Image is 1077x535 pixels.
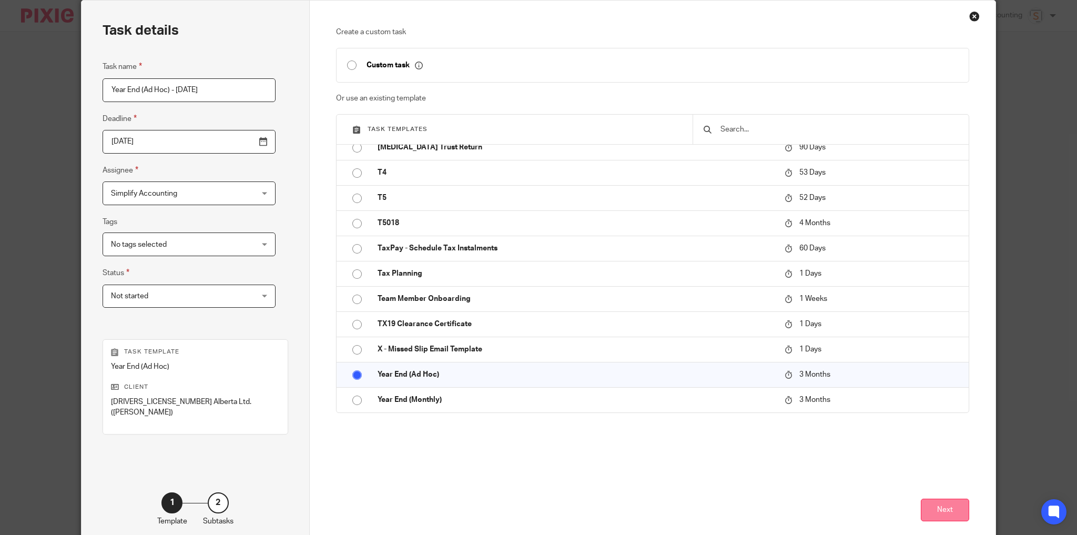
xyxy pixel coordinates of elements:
[111,348,280,356] p: Task template
[378,218,774,228] p: T5018
[378,268,774,279] p: Tax Planning
[378,294,774,304] p: Team Member Onboarding
[969,11,980,22] div: Close this dialog window
[799,295,827,302] span: 1 Weeks
[367,60,423,70] p: Custom task
[921,499,969,521] button: Next
[378,319,774,329] p: TX19 Clearance Certificate
[799,144,826,151] span: 90 Days
[161,492,182,513] div: 1
[378,344,774,355] p: X - Missed Slip Email Template
[103,130,276,154] input: Pick a date
[378,395,774,405] p: Year End (Monthly)
[103,164,138,176] label: Assignee
[799,320,821,328] span: 1 Days
[336,93,969,104] p: Or use an existing template
[111,241,167,248] span: No tags selected
[208,492,229,513] div: 2
[111,292,148,300] span: Not started
[799,397,830,404] span: 3 Months
[799,371,830,378] span: 3 Months
[103,113,137,125] label: Deadline
[378,167,774,178] p: T4
[378,369,774,380] p: Year End (Ad Hoc)
[719,124,958,135] input: Search...
[103,60,142,73] label: Task name
[799,346,821,353] span: 1 Days
[111,361,280,372] p: Year End (Ad Hoc)
[799,245,826,252] span: 60 Days
[368,126,428,132] span: Task templates
[103,267,129,279] label: Status
[203,516,233,527] p: Subtasks
[799,270,821,277] span: 1 Days
[336,27,969,37] p: Create a custom task
[103,217,117,227] label: Tags
[378,142,774,153] p: [MEDICAL_DATA] Trust Return
[378,243,774,254] p: TaxPay - Schedule Tax Instalments
[103,22,179,39] h2: Task details
[103,78,276,102] input: Task name
[799,194,826,201] span: 52 Days
[111,383,280,391] p: Client
[111,397,280,418] p: [DRIVERS_LICENSE_NUMBER] Alberta Ltd. ([PERSON_NAME])
[157,516,187,527] p: Template
[799,219,830,227] span: 4 Months
[799,169,826,176] span: 53 Days
[378,193,774,203] p: T5
[111,190,177,197] span: Simplify Accounting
